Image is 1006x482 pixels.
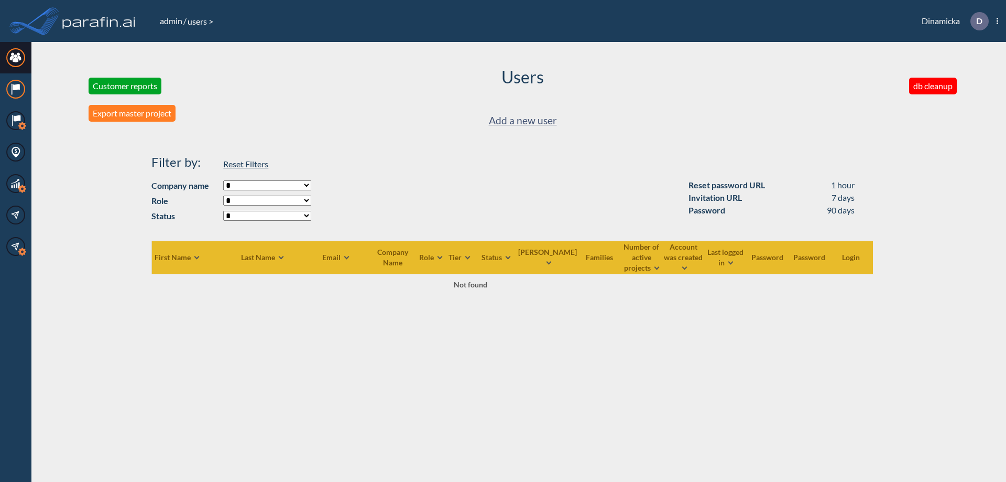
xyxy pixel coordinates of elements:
[832,191,855,204] div: 7 days
[976,16,982,26] p: D
[621,241,663,274] th: Number of active projects
[489,112,557,130] a: Add a new user
[151,195,218,207] strong: Role
[240,241,303,274] th: Last Name
[89,78,161,94] button: Customer reports
[906,12,998,30] div: Dinamicka
[831,241,873,274] th: Login
[476,241,518,274] th: Status
[151,274,789,295] td: Not found
[187,16,214,26] span: users >
[151,210,218,222] strong: Status
[831,179,855,191] div: 1 hour
[579,241,621,274] th: Families
[151,179,218,192] strong: Company name
[663,241,705,274] th: Account was created
[827,204,855,217] div: 90 days
[688,191,742,204] div: Invitation URL
[223,159,268,169] span: Reset Filters
[151,155,218,170] h4: Filter by:
[369,241,419,274] th: Company Name
[444,241,476,274] th: Tier
[688,204,725,217] div: Password
[419,241,444,274] th: Role
[705,241,747,274] th: Last logged in
[159,16,183,26] a: admin
[303,241,369,274] th: Email
[789,241,831,274] th: Password
[747,241,789,274] th: Password
[688,179,765,191] div: Reset password URL
[151,241,240,274] th: First Name
[89,105,176,122] button: Export master project
[909,78,957,94] button: db cleanup
[518,241,579,274] th: [PERSON_NAME]
[60,10,138,31] img: logo
[159,15,187,27] li: /
[501,67,544,87] h2: Users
